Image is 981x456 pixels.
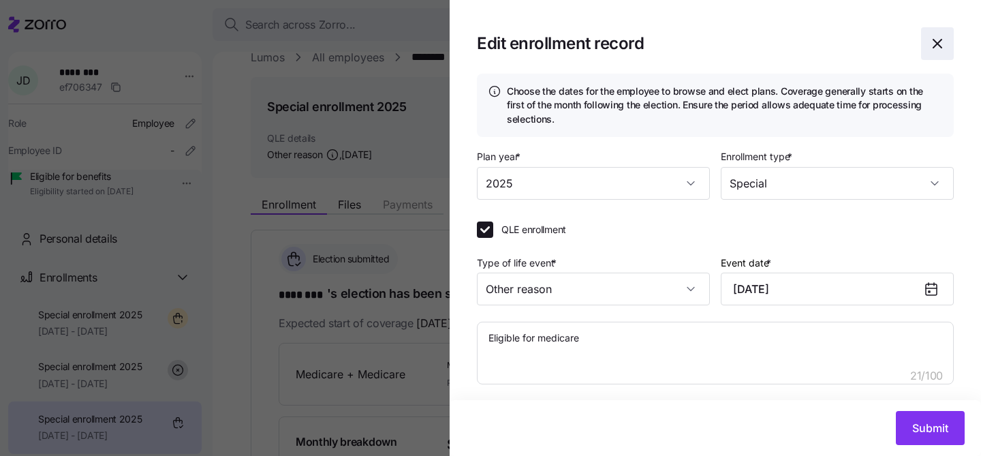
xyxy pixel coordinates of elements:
[477,256,559,271] label: Type of life event
[501,223,566,237] span: QLE enrollment
[721,167,954,200] input: Enrollment type
[507,85,943,126] h4: Choose the dates for the employee to browse and elect plans. Coverage generally starts on the fir...
[477,149,523,164] label: Plan year
[910,367,943,384] span: 21 / 100
[721,273,954,305] input: Select date
[721,256,774,271] label: Event date
[477,33,910,54] h1: Edit enrollment record
[721,149,795,164] label: Enrollment type
[477,273,710,305] input: Select life event
[912,420,948,436] span: Submit
[896,411,965,445] button: Submit
[477,322,954,384] textarea: Eligible for medicare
